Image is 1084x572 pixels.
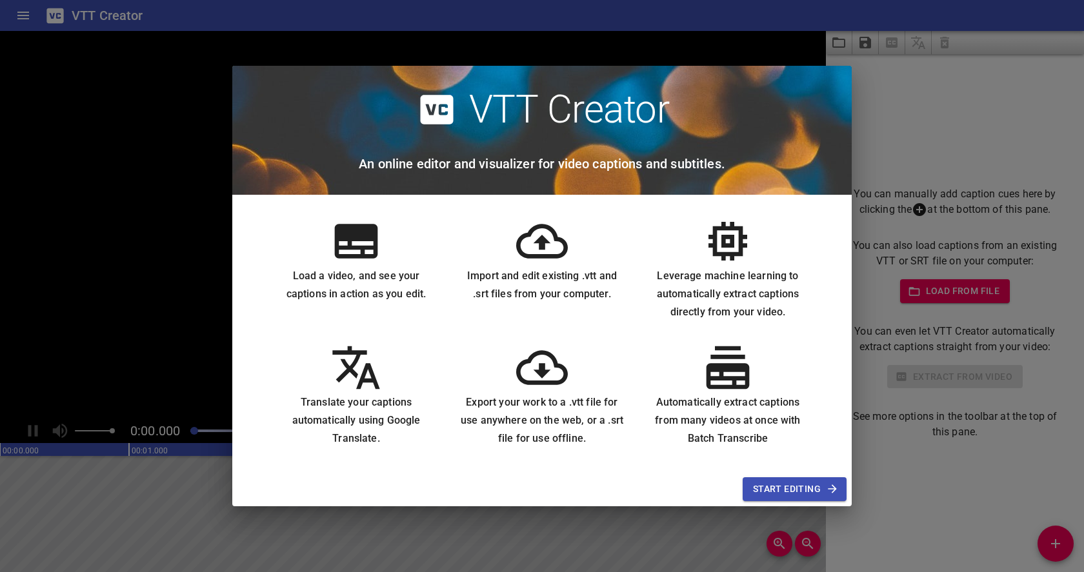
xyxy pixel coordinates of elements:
h6: Import and edit existing .vtt and .srt files from your computer. [459,267,625,303]
span: Start Editing [753,481,836,497]
button: Start Editing [743,477,847,501]
h6: Export your work to a .vtt file for use anywhere on the web, or a .srt file for use offline. [459,393,625,448]
h6: Automatically extract captions from many videos at once with Batch Transcribe [645,393,810,448]
h2: VTT Creator [469,86,670,133]
h6: Translate your captions automatically using Google Translate. [274,393,439,448]
h6: Leverage machine learning to automatically extract captions directly from your video. [645,267,810,321]
h6: An online editor and visualizer for video captions and subtitles. [359,153,725,174]
h6: Load a video, and see your captions in action as you edit. [274,267,439,303]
